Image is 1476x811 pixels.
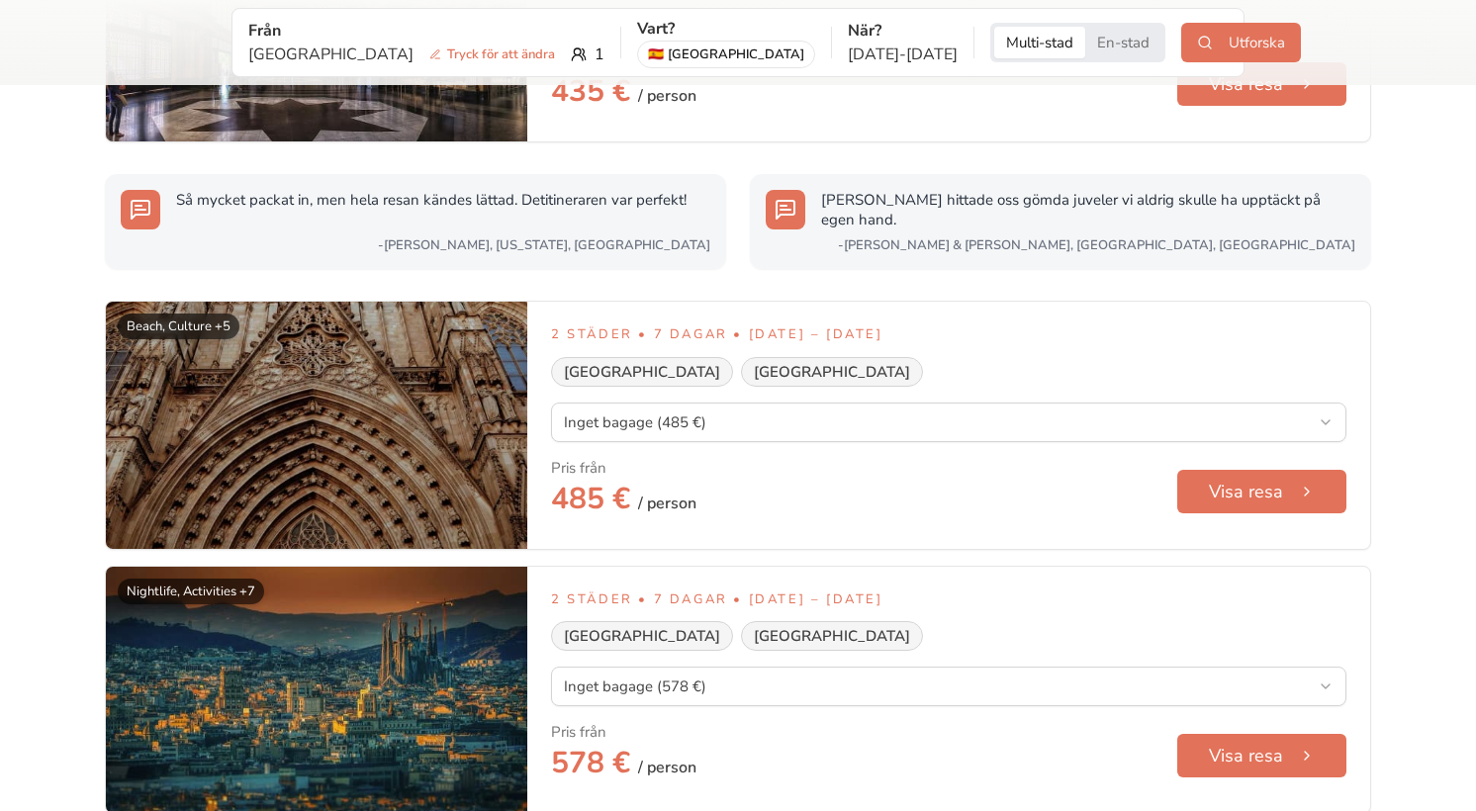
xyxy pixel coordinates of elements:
p: Så mycket packat in, men hela resan kändes lättad. Detitineraren var perfekt! [176,190,710,210]
div: [GEOGRAPHIC_DATA] [741,357,923,387]
img: Bild av Barcelona Es [106,302,527,549]
span: / person [638,84,696,108]
p: 2 städer • 7 dagar • [DATE] – [DATE] [551,325,1346,345]
button: Single-city [1085,27,1161,58]
p: Från [248,19,604,43]
div: Pris från [551,458,606,478]
div: [GEOGRAPHIC_DATA] [741,621,923,651]
p: 2 städer • 7 dagar • [DATE] – [DATE] [551,590,1346,610]
h2: 578 € [551,746,696,789]
span: Tryck för att ändra [421,45,563,64]
p: När? [848,19,958,43]
button: Visa resa [1177,470,1346,513]
span: / person [638,492,696,515]
button: Visa resa [1177,734,1346,777]
div: 1 [248,43,604,66]
div: [GEOGRAPHIC_DATA] [637,41,815,68]
span: flag [648,46,664,62]
div: Beach, Culture +5 [118,314,239,339]
h2: 485 € [551,482,696,525]
p: - [PERSON_NAME] & [PERSON_NAME], [GEOGRAPHIC_DATA], [GEOGRAPHIC_DATA] [838,237,1355,253]
p: [GEOGRAPHIC_DATA] [248,43,563,66]
div: [GEOGRAPHIC_DATA] [551,621,733,651]
p: Vart? [637,17,815,41]
span: / person [638,756,696,779]
p: - [PERSON_NAME], [US_STATE], [GEOGRAPHIC_DATA] [378,237,710,253]
div: Pris från [551,722,606,742]
p: [DATE] - [DATE] [848,43,958,66]
p: [PERSON_NAME] hittade oss gömda juveler vi aldrig skulle ha upptäckt på egen hand. [821,190,1355,229]
button: Utforska [1181,23,1301,62]
div: Nightlife, Activities +7 [118,579,264,604]
h2: 435 € [551,74,696,118]
button: Multi-city [994,27,1085,58]
div: Trip style [990,23,1165,62]
div: [GEOGRAPHIC_DATA] [551,357,733,387]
